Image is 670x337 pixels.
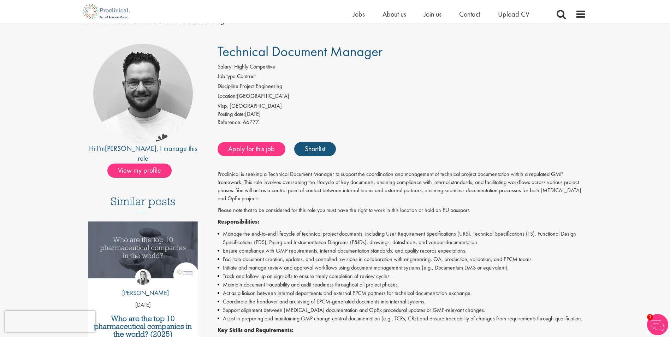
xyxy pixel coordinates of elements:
div: Visp, [GEOGRAPHIC_DATA] [218,102,586,110]
p: [PERSON_NAME] [117,288,169,297]
span: Highly Competitive [234,63,275,70]
a: Shortlist [294,142,336,156]
div: Hi I'm , I manage this role [84,143,202,164]
a: About us [383,10,406,19]
li: Initiate and manage review and approval workflows using document management systems (e.g., Docume... [218,264,586,272]
li: Coordinate the handover and archiving of EPCM-generated documents into internal systems. [218,297,586,306]
li: Track and follow up on sign-offs to ensure timely completion of review cycles. [218,272,586,280]
a: Contact [459,10,480,19]
li: Ensure compliance with GMP requirements, internal documentation standards, and quality records ex... [218,247,586,255]
a: Link to a post [88,221,198,284]
label: Job type: [218,72,237,81]
li: Project Engineering [218,82,586,92]
span: 66777 [243,118,259,126]
strong: Key Skills and Requirements: [218,326,294,334]
a: Hannah Burke [PERSON_NAME] [117,269,169,301]
a: Join us [424,10,441,19]
p: [DATE] [88,301,198,309]
a: View my profile [107,165,179,174]
img: Top 10 pharmaceutical companies in the world 2025 [88,221,198,278]
p: Proclinical is seeking a Technical Document Manager to support the coordination and management of... [218,170,586,202]
label: Reference: [218,118,242,126]
li: Manage the end-to-end lifecycle of technical project documents, including User Requirement Specif... [218,230,586,247]
div: [DATE] [218,110,586,118]
label: Discipline: [218,82,240,90]
label: Salary: [218,63,233,71]
li: Facilitate document creation, updates, and controlled revisions in collaboration with engineering... [218,255,586,264]
a: Apply for this job [218,142,285,156]
img: Chatbot [647,314,668,335]
li: [GEOGRAPHIC_DATA] [218,92,586,102]
li: Assist in preparing and maintaining GMP change control documentation (e.g., TCRs, CRs) and ensure... [218,314,586,323]
span: Technical Document Manager [218,42,383,60]
li: Contract [218,72,586,82]
span: View my profile [107,164,172,178]
span: Posting date: [218,110,245,118]
img: imeage of recruiter Emile De Beer [93,44,193,143]
li: Maintain document traceability and audit readiness throughout all project phases. [218,280,586,289]
a: Upload CV [498,10,529,19]
a: Jobs [353,10,365,19]
a: [PERSON_NAME] [105,144,156,153]
span: 1 [647,314,653,320]
li: Support alignment between [MEDICAL_DATA] documentation and OpEx procedural updates or GMP-relevan... [218,306,586,314]
img: Hannah Burke [135,269,151,285]
label: Location: [218,92,237,100]
p: Please note that to be considered for this role you must have the right to work in this location ... [218,206,586,214]
h3: Similar posts [111,195,176,212]
iframe: reCAPTCHA [5,311,95,332]
strong: Responsibilities: [218,218,259,225]
li: Act as a liaison between internal departments and external EPCM partners for technical documentat... [218,289,586,297]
